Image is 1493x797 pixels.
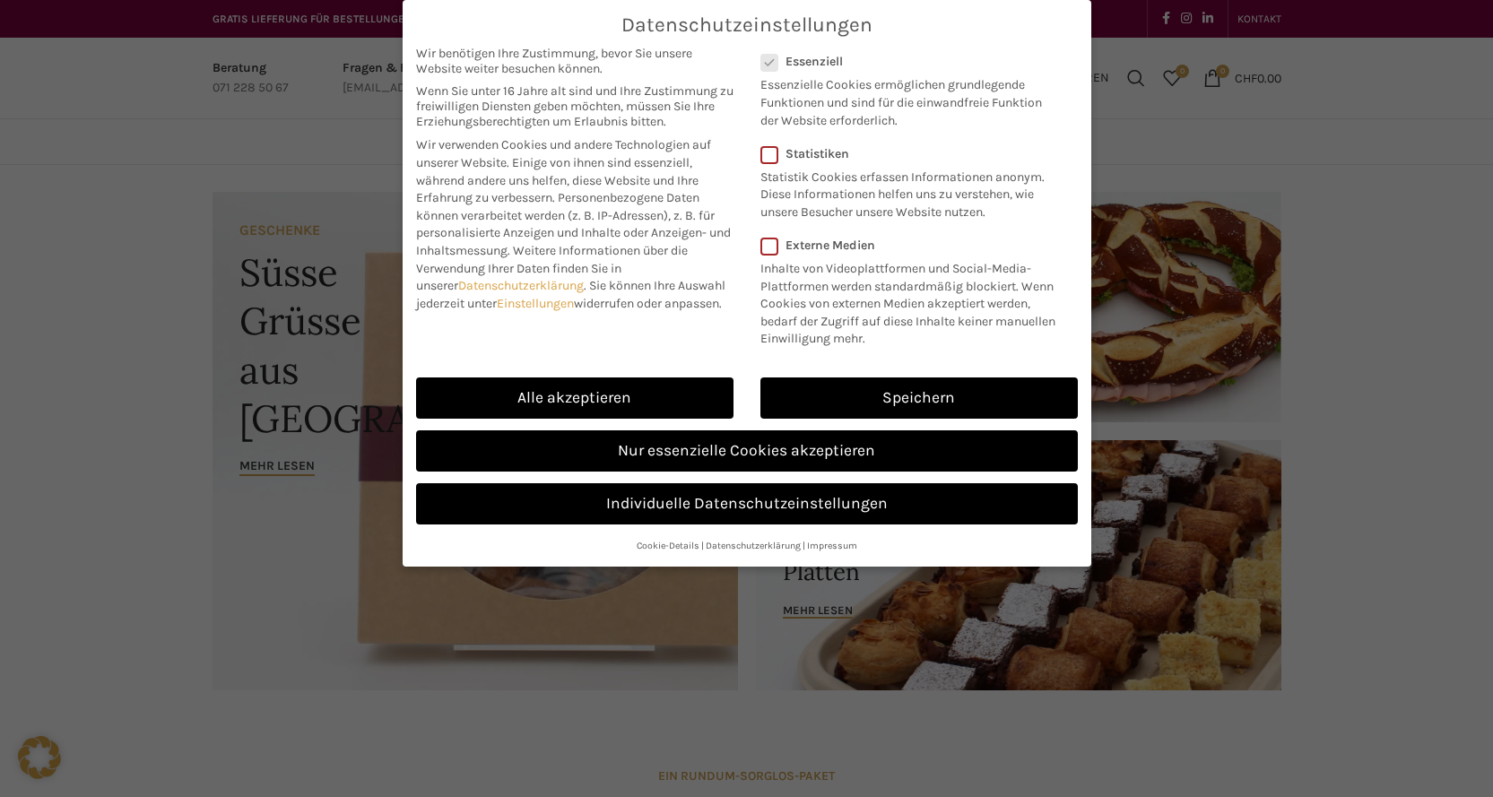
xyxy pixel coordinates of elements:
[416,137,711,205] span: Wir verwenden Cookies und andere Technologien auf unserer Website. Einige von ihnen sind essenzie...
[497,296,574,311] a: Einstellungen
[760,54,1055,69] label: Essenziell
[760,146,1055,161] label: Statistiken
[416,430,1078,472] a: Nur essenzielle Cookies akzeptieren
[416,278,725,311] span: Sie können Ihre Auswahl jederzeit unter widerrufen oder anpassen.
[416,190,731,258] span: Personenbezogene Daten können verarbeitet werden (z. B. IP-Adressen), z. B. für personalisierte A...
[760,238,1066,253] label: Externe Medien
[416,483,1078,524] a: Individuelle Datenschutzeinstellungen
[458,278,584,293] a: Datenschutzerklärung
[416,377,733,419] a: Alle akzeptieren
[760,161,1055,221] p: Statistik Cookies erfassen Informationen anonym. Diese Informationen helfen uns zu verstehen, wie...
[706,540,801,551] a: Datenschutzerklärung
[760,253,1066,348] p: Inhalte von Videoplattformen und Social-Media-Plattformen werden standardmäßig blockiert. Wenn Co...
[637,540,699,551] a: Cookie-Details
[621,13,872,37] span: Datenschutzeinstellungen
[416,243,688,293] span: Weitere Informationen über die Verwendung Ihrer Daten finden Sie in unserer .
[416,83,733,129] span: Wenn Sie unter 16 Jahre alt sind und Ihre Zustimmung zu freiwilligen Diensten geben möchten, müss...
[760,69,1055,129] p: Essenzielle Cookies ermöglichen grundlegende Funktionen und sind für die einwandfreie Funktion de...
[416,46,733,76] span: Wir benötigen Ihre Zustimmung, bevor Sie unsere Website weiter besuchen können.
[807,540,857,551] a: Impressum
[760,377,1078,419] a: Speichern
